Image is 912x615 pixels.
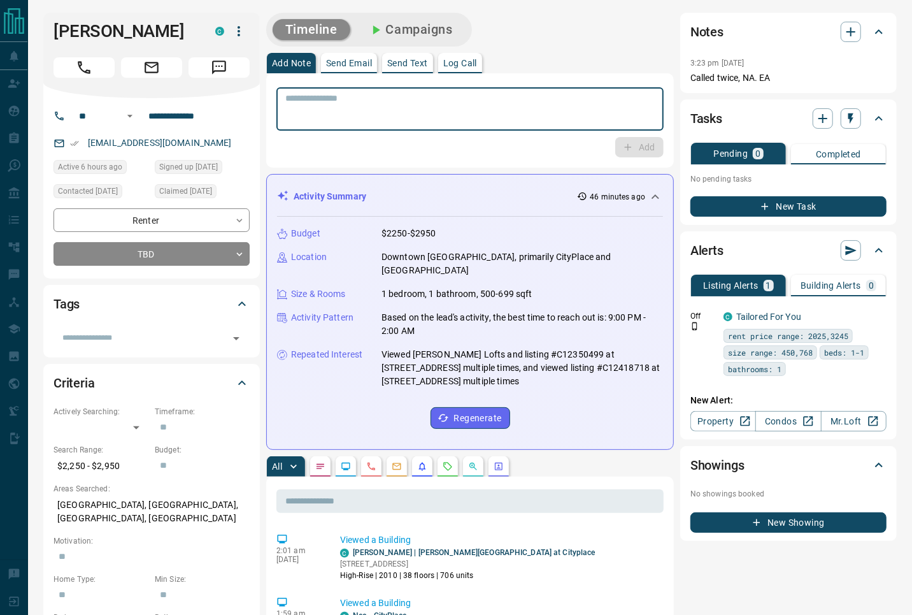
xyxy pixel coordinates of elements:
div: Alerts [690,235,887,266]
span: Signed up [DATE] [159,161,218,173]
div: condos.ca [215,27,224,36]
p: Budget: [155,444,250,456]
svg: Calls [366,461,376,472]
svg: Push Notification Only [690,322,699,331]
h2: Alerts [690,240,723,261]
button: Open [227,329,245,347]
div: condos.ca [723,312,732,321]
p: Send Email [326,59,372,68]
p: All [272,462,282,471]
h2: Criteria [53,373,95,393]
p: New Alert: [690,394,887,407]
p: 1 [766,281,771,290]
p: No showings booked [690,488,887,500]
p: Timeframe: [155,406,250,417]
p: Activity Pattern [291,311,353,324]
p: Search Range: [53,444,148,456]
span: Contacted [DATE] [58,185,118,198]
span: rent price range: 2025,3245 [728,329,848,342]
span: Call [53,57,115,78]
p: Off [690,310,716,322]
div: Notes [690,17,887,47]
p: Send Text [387,59,428,68]
p: Viewed [PERSON_NAME] Lofts and listing #C12350499 at [STREET_ADDRESS] multiple times, and viewed ... [381,348,663,388]
div: Activity Summary46 minutes ago [277,185,663,208]
p: Log Call [443,59,477,68]
div: condos.ca [340,549,349,558]
span: size range: 450,768 [728,346,813,359]
p: Downtown [GEOGRAPHIC_DATA], primarily CityPlace and [GEOGRAPHIC_DATA] [381,250,663,277]
p: Listing Alerts [703,281,759,290]
p: Viewed a Building [340,533,659,547]
p: Called twice, NA. EA [690,71,887,85]
span: Message [189,57,250,78]
p: Activity Summary [294,190,366,203]
p: Areas Searched: [53,483,250,495]
p: [STREET_ADDRESS] [340,558,595,570]
p: 46 minutes ago [590,191,645,203]
p: $2250-$2950 [381,227,436,240]
div: Wed Oct 15 2025 [53,160,148,178]
button: New Task [690,196,887,217]
a: Tailored For You [736,312,801,322]
p: $2,250 - $2,950 [53,456,148,477]
svg: Listing Alerts [417,461,427,472]
p: [GEOGRAPHIC_DATA], [GEOGRAPHIC_DATA], [GEOGRAPHIC_DATA], [GEOGRAPHIC_DATA] [53,495,250,529]
svg: Agent Actions [494,461,504,472]
span: Email [121,57,182,78]
p: Motivation: [53,535,250,547]
div: Renter [53,208,250,232]
p: Repeated Interest [291,348,362,361]
button: Open [122,108,138,124]
a: Mr.Loft [821,411,887,431]
p: Pending [713,149,748,158]
p: No pending tasks [690,170,887,189]
svg: Notes [315,461,325,472]
button: Timeline [273,19,350,40]
h2: Tasks [690,108,722,129]
p: Budget [291,227,320,240]
span: Claimed [DATE] [159,185,212,198]
a: Property [690,411,756,431]
p: Size & Rooms [291,287,346,301]
p: 2:01 am [276,546,321,555]
svg: Lead Browsing Activity [341,461,351,472]
p: Location [291,250,327,264]
p: Home Type: [53,574,148,585]
svg: Opportunities [468,461,478,472]
p: 0 [755,149,760,158]
p: Actively Searching: [53,406,148,417]
a: [EMAIL_ADDRESS][DOMAIN_NAME] [88,138,232,148]
p: High-Rise | 2010 | 38 floors | 706 units [340,570,595,581]
p: Completed [816,150,861,159]
p: Based on the lead's activity, the best time to reach out is: 9:00 PM - 2:00 AM [381,311,663,338]
p: Viewed a Building [340,597,659,610]
button: New Showing [690,512,887,533]
button: Regenerate [431,407,510,429]
p: Min Size: [155,574,250,585]
a: Condos [755,411,821,431]
h1: [PERSON_NAME] [53,21,196,41]
div: TBD [53,242,250,266]
div: Tags [53,289,250,319]
button: Campaigns [355,19,466,40]
p: 1 bedroom, 1 bathroom, 500-699 sqft [381,287,532,301]
div: Fri Sep 19 2025 [155,184,250,202]
div: Fri Sep 19 2025 [53,184,148,202]
svg: Emails [392,461,402,472]
div: Tasks [690,103,887,134]
span: beds: 1-1 [824,346,864,359]
div: Fri Sep 19 2025 [155,160,250,178]
div: Showings [690,450,887,481]
h2: Notes [690,22,723,42]
p: Building Alerts [801,281,861,290]
p: [DATE] [276,555,321,564]
svg: Requests [443,461,453,472]
span: Active 6 hours ago [58,161,122,173]
p: 3:23 pm [DATE] [690,59,745,68]
a: [PERSON_NAME] | [PERSON_NAME][GEOGRAPHIC_DATA] at Cityplace [353,548,595,557]
div: Criteria [53,368,250,398]
p: 0 [869,281,874,290]
h2: Showings [690,455,745,475]
span: bathrooms: 1 [728,363,781,375]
